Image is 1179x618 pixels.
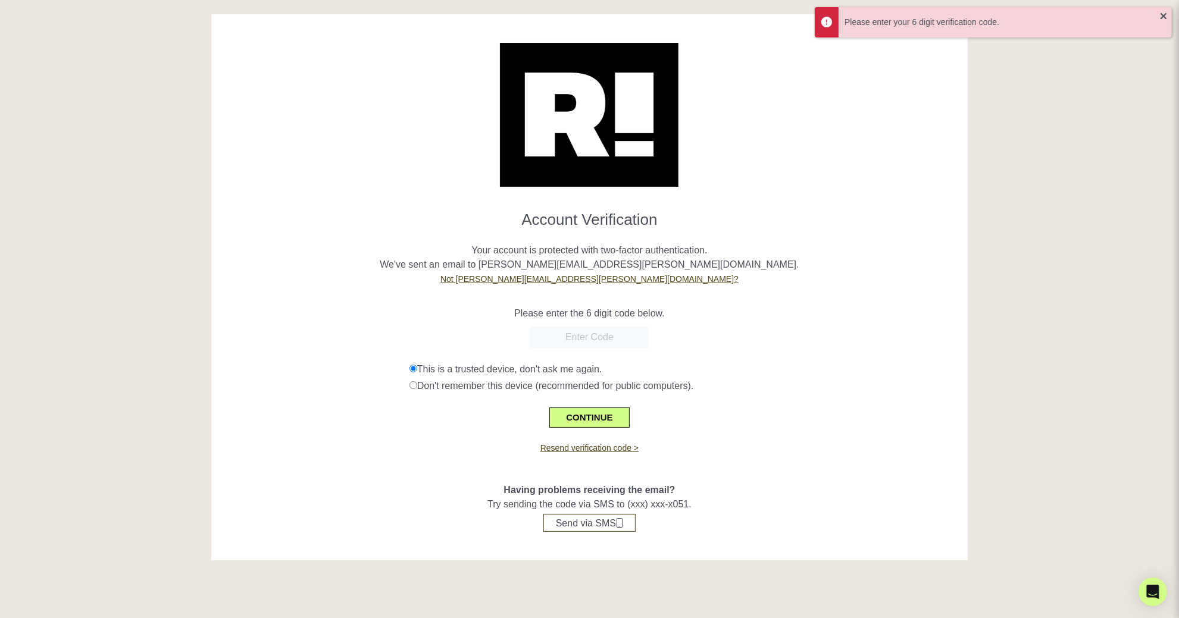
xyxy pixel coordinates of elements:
h1: Account Verification [220,201,959,229]
div: This is a trusted device, don't ask me again. [409,362,959,377]
button: CONTINUE [549,407,629,428]
div: Try sending the code via SMS to (xxx) xxx-x051. [220,454,959,532]
div: Don't remember this device (recommended for public computers). [409,379,959,393]
a: Not [PERSON_NAME][EMAIL_ADDRESS][PERSON_NAME][DOMAIN_NAME]? [440,274,739,284]
div: Please enter your 6 digit verification code. [845,16,1160,29]
div: Open Intercom Messenger [1139,578,1167,606]
input: Enter Code [530,327,649,348]
p: Please enter the 6 digit code below. [220,306,959,321]
a: Resend verification code > [540,443,639,453]
button: Send via SMS [543,514,636,532]
img: Retention.com [500,43,678,187]
span: Having problems receiving the email? [504,485,675,495]
p: Your account is protected with two-factor authentication. We've sent an email to [PERSON_NAME][EM... [220,229,959,286]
